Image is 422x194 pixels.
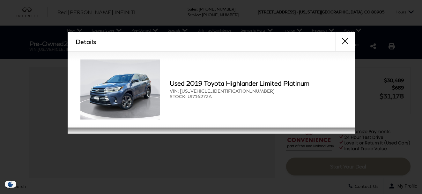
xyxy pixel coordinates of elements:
[3,181,18,188] section: Click to Open Cookie Consent Modal
[170,80,342,87] h2: Used 2019 Toyota Highlander Limited Platinum
[3,181,18,188] img: Opt-Out Icon
[336,32,355,51] button: close
[170,94,342,99] span: STOCK: UI716272A
[170,88,342,94] span: VIN: [US_VEHICLE_IDENTIFICATION_NUMBER]
[68,32,355,51] div: Details
[80,59,160,120] img: 2019 Toyota Highlander Limited Platinum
